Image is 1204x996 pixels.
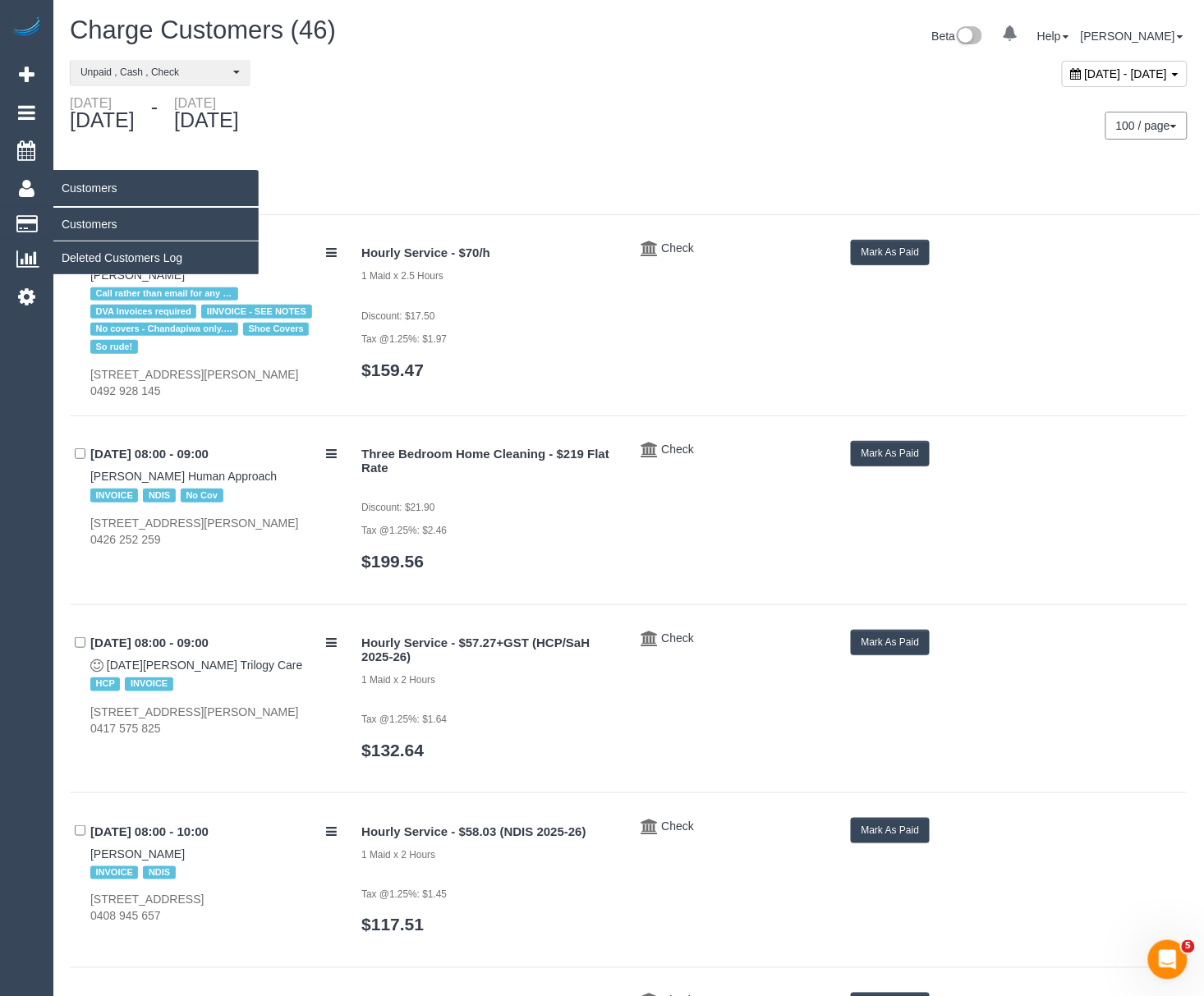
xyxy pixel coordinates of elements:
a: Deleted Customers Log [53,241,259,274]
div: Tags [90,484,337,506]
span: Unpaid , Cash , Check [80,66,229,80]
div: Tags [90,673,337,695]
button: Mark As Paid [851,818,931,843]
a: Check [661,443,694,456]
a: [PERSON_NAME] Human Approach [90,470,277,483]
div: Tags [90,862,337,884]
small: Tax @1.25%: $1.97 [361,333,447,345]
a: [PERSON_NAME] [1081,30,1183,43]
span: No Cov [181,489,223,502]
span: Charge Customers (46) [70,16,336,44]
small: Tax @1.25%: $1.45 [361,888,447,900]
span: NDIS [143,866,175,879]
button: Mark As Paid [851,630,931,655]
img: New interface [955,26,982,48]
h4: Hourly Service - $57.27+GST (HCP/SaH 2025-26) [361,636,616,663]
h4: Three Bedroom Home Cleaning - $219 Flat Rate [361,448,616,475]
small: Discount: $17.50 [361,310,434,322]
div: [DATE] [158,96,239,132]
h4: Hourly Service - $58.03 (NDIS 2025-26) [361,825,616,839]
span: INVOICE [90,489,138,502]
button: Mark As Paid [851,240,931,265]
span: INVOICE [125,677,172,691]
span: [DATE] - [DATE] [1085,67,1168,80]
span: 5 [1182,940,1195,953]
div: [STREET_ADDRESS] 0408 945 657 [90,892,337,925]
a: Customers [53,208,259,241]
div: [STREET_ADDRESS][PERSON_NAME] 0492 928 145 [90,366,337,399]
span: Call rather than email for any changes [90,287,238,301]
small: Tax @1.25%: $2.46 [361,525,447,536]
h4: [DATE] 08:00 - 10:00 [90,825,337,839]
span: NDIS [143,489,175,502]
h4: [DATE] 08:00 - 09:00 [90,448,337,461]
span: No covers - Chandapiwa only. Skip the service if she's away & inform [PERSON_NAME]. [90,323,238,336]
a: $117.51 [361,916,424,934]
a: [DATE][PERSON_NAME] Trilogy Care [107,659,303,672]
div: [DATE] [174,96,239,109]
button: Mark As Paid [851,441,931,466]
button: 100 / page [1105,112,1188,140]
small: Tax @1.25%: $1.64 [361,714,447,725]
a: Help [1037,30,1069,43]
a: $199.56 [361,552,424,571]
small: 1 Maid x 2 Hours [361,674,435,686]
a: Check [661,631,694,645]
span: Shoe Covers [243,323,309,336]
span: IINVOICE - SEE NOTES [201,305,311,318]
h4: [DATE] 08:00 - 09:00 [90,636,337,650]
span: INVOICE [90,866,138,879]
a: [PERSON_NAME] [90,269,185,282]
a: $159.47 [361,360,424,379]
iframe: Intercom live chat [1148,940,1188,980]
nav: Pagination navigation [1106,112,1188,140]
span: DVA Invoices required [90,305,196,318]
img: Automaid Logo [10,16,43,39]
div: [DATE] [70,96,151,132]
small: Discount: $21.90 [361,502,434,513]
div: [STREET_ADDRESS][PERSON_NAME] 0426 252 259 [90,515,337,548]
div: [STREET_ADDRESS][PERSON_NAME] 0417 575 825 [90,704,337,737]
button: Unpaid , Cash , Check [70,60,250,85]
a: [PERSON_NAME] [90,847,185,861]
a: $132.64 [361,741,424,760]
ul: Customers [53,207,259,275]
span: Customers [53,169,259,207]
a: Check [661,819,694,833]
span: - [151,96,158,132]
span: HCP [90,677,120,691]
span: So rude! [90,340,138,353]
a: Beta [932,30,983,43]
div: [DATE] [70,96,135,109]
div: Tags [90,283,337,358]
a: Check [661,241,694,255]
h4: Hourly Service - $70/h [361,246,616,260]
small: 1 Maid x 2.5 Hours [361,270,443,282]
small: 1 Maid x 2 Hours [361,849,435,861]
